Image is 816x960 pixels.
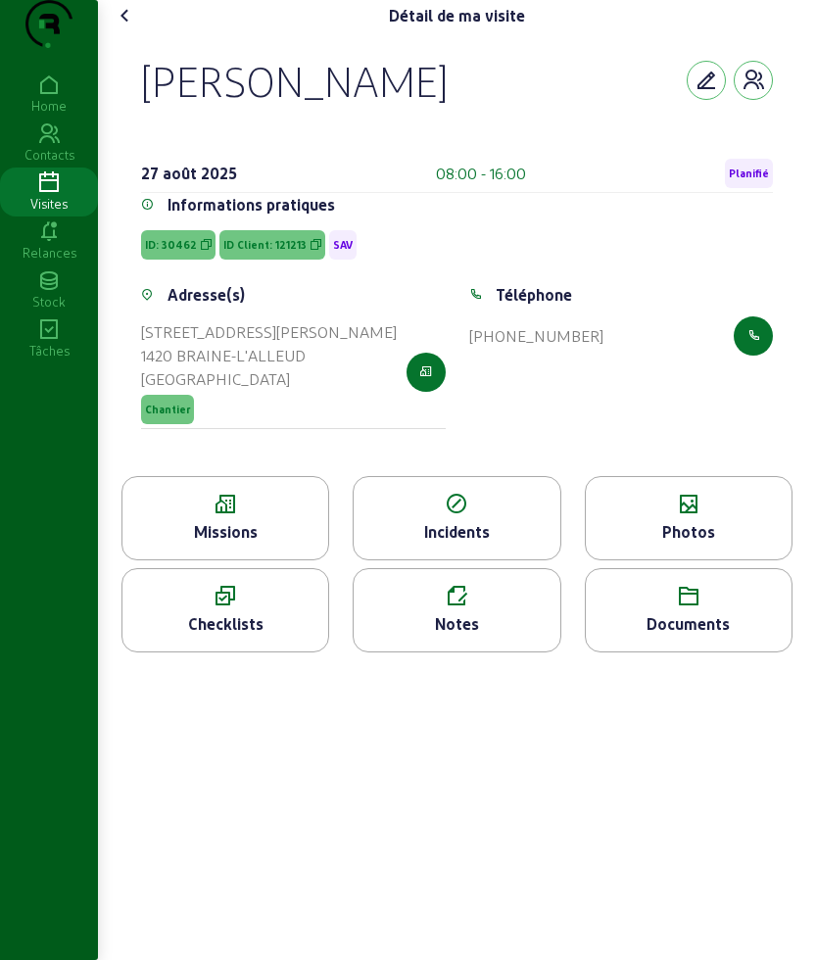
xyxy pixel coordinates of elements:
[141,344,397,367] div: 1420 BRAINE-L'ALLEUD
[223,238,307,252] span: ID Client: 121213
[354,520,559,544] div: Incidents
[496,283,572,307] div: Téléphone
[145,403,190,416] span: Chantier
[141,162,237,185] div: 27 août 2025
[141,367,397,391] div: [GEOGRAPHIC_DATA]
[141,55,448,106] div: [PERSON_NAME]
[333,238,353,252] span: SAV
[122,520,328,544] div: Missions
[469,324,603,348] div: [PHONE_NUMBER]
[389,4,525,27] div: Détail de ma visite
[354,612,559,636] div: Notes
[729,167,769,180] span: Planifié
[168,283,245,307] div: Adresse(s)
[436,162,526,185] div: 08:00 - 16:00
[586,612,792,636] div: Documents
[168,193,335,216] div: Informations pratiques
[122,612,328,636] div: Checklists
[586,520,792,544] div: Photos
[141,320,397,344] div: [STREET_ADDRESS][PERSON_NAME]
[145,238,197,252] span: ID: 30462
